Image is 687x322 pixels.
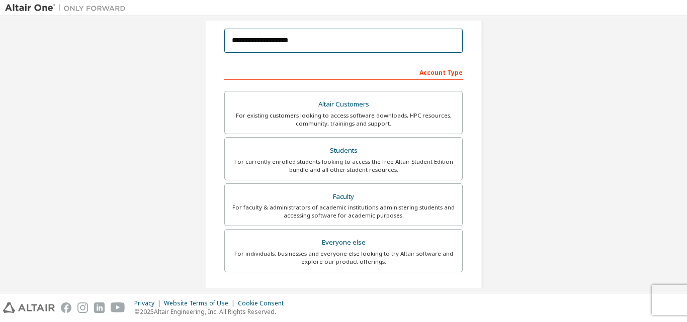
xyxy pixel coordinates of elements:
img: altair_logo.svg [3,302,55,313]
div: Everyone else [231,236,456,250]
div: Cookie Consent [238,299,290,307]
div: Website Terms of Use [164,299,238,307]
img: facebook.svg [61,302,71,313]
div: Privacy [134,299,164,307]
div: Altair Customers [231,97,456,112]
div: Students [231,144,456,158]
img: instagram.svg [77,302,88,313]
div: For existing customers looking to access software downloads, HPC resources, community, trainings ... [231,112,456,128]
img: Altair One [5,3,131,13]
div: For currently enrolled students looking to access the free Altair Student Edition bundle and all ... [231,158,456,174]
div: For individuals, businesses and everyone else looking to try Altair software and explore our prod... [231,250,456,266]
div: Faculty [231,190,456,204]
div: Account Type [224,64,463,80]
img: youtube.svg [111,302,125,313]
img: linkedin.svg [94,302,105,313]
div: For faculty & administrators of academic institutions administering students and accessing softwa... [231,203,456,220]
div: Your Profile [224,287,463,303]
p: © 2025 Altair Engineering, Inc. All Rights Reserved. [134,307,290,316]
